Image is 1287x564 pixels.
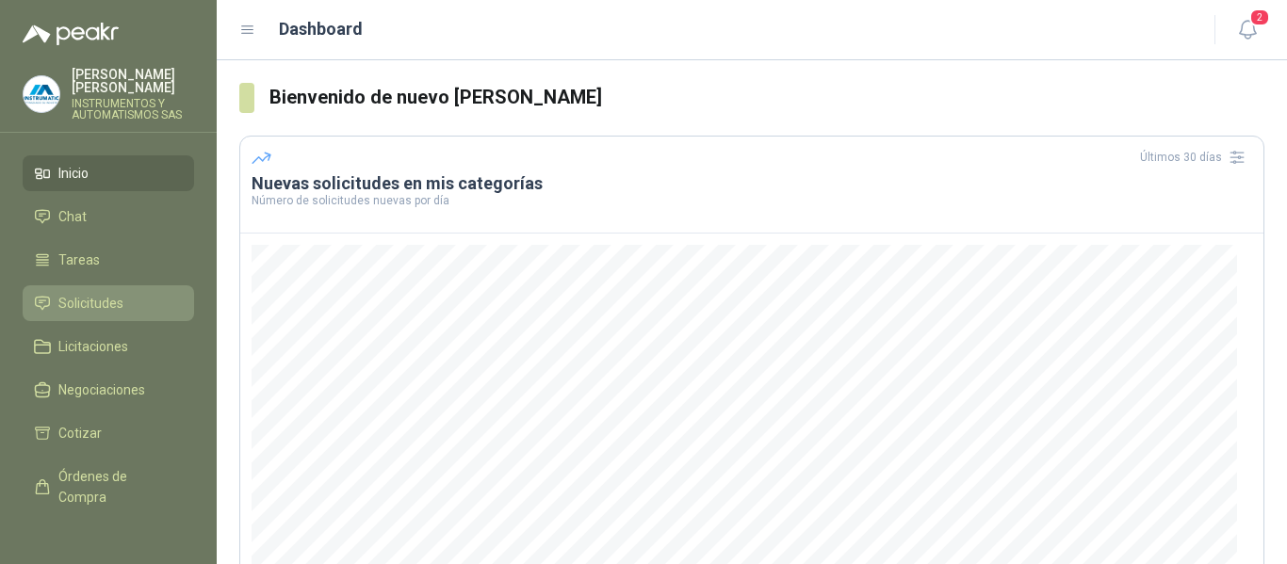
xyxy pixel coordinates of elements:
a: Órdenes de Compra [23,459,194,515]
p: INSTRUMENTOS Y AUTOMATISMOS SAS [72,98,194,121]
img: Company Logo [24,76,59,112]
button: 2 [1230,13,1264,47]
a: Cotizar [23,415,194,451]
span: 2 [1249,8,1270,26]
h3: Bienvenido de nuevo [PERSON_NAME] [269,83,1264,112]
span: Inicio [58,163,89,184]
span: Licitaciones [58,336,128,357]
h1: Dashboard [279,16,363,42]
span: Órdenes de Compra [58,466,176,508]
a: Negociaciones [23,372,194,408]
img: Logo peakr [23,23,119,45]
a: Licitaciones [23,329,194,364]
a: Chat [23,199,194,234]
span: Chat [58,206,87,227]
a: Tareas [23,242,194,278]
span: Tareas [58,250,100,270]
a: Inicio [23,155,194,191]
p: [PERSON_NAME] [PERSON_NAME] [72,68,194,94]
span: Cotizar [58,423,102,443]
h3: Nuevas solicitudes en mis categorías [252,172,1252,195]
span: Solicitudes [58,293,123,314]
p: Número de solicitudes nuevas por día [252,195,1252,206]
a: Solicitudes [23,285,194,321]
span: Negociaciones [58,379,145,400]
div: Últimos 30 días [1140,142,1252,172]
